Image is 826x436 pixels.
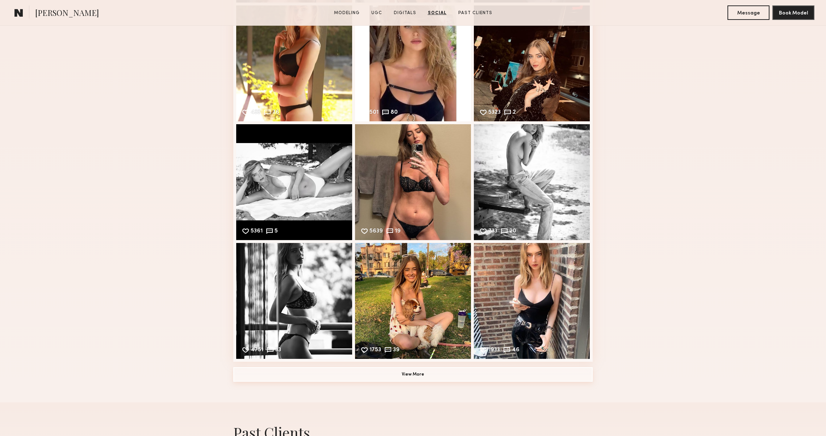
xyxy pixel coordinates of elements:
[393,347,400,354] div: 39
[272,110,279,116] div: 76
[233,367,593,382] button: View More
[251,110,260,116] div: 433
[391,10,419,16] a: Digitals
[275,229,278,235] div: 5
[772,9,814,16] a: Book Model
[395,229,401,235] div: 19
[512,347,520,354] div: 46
[488,347,500,354] div: 1933
[391,110,398,116] div: 80
[275,347,281,354] div: 33
[772,5,814,20] button: Book Model
[251,347,263,354] div: 4751
[251,229,263,235] div: 5361
[370,110,379,116] div: 501
[370,347,381,354] div: 1753
[513,110,516,116] div: 2
[331,10,363,16] a: Modeling
[509,229,516,235] div: 20
[425,10,450,16] a: Social
[455,10,495,16] a: Past Clients
[35,7,99,20] span: [PERSON_NAME]
[488,110,501,116] div: 5323
[488,229,497,235] div: 733
[370,229,383,235] div: 5639
[368,10,385,16] a: UGC
[727,5,769,20] button: Message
